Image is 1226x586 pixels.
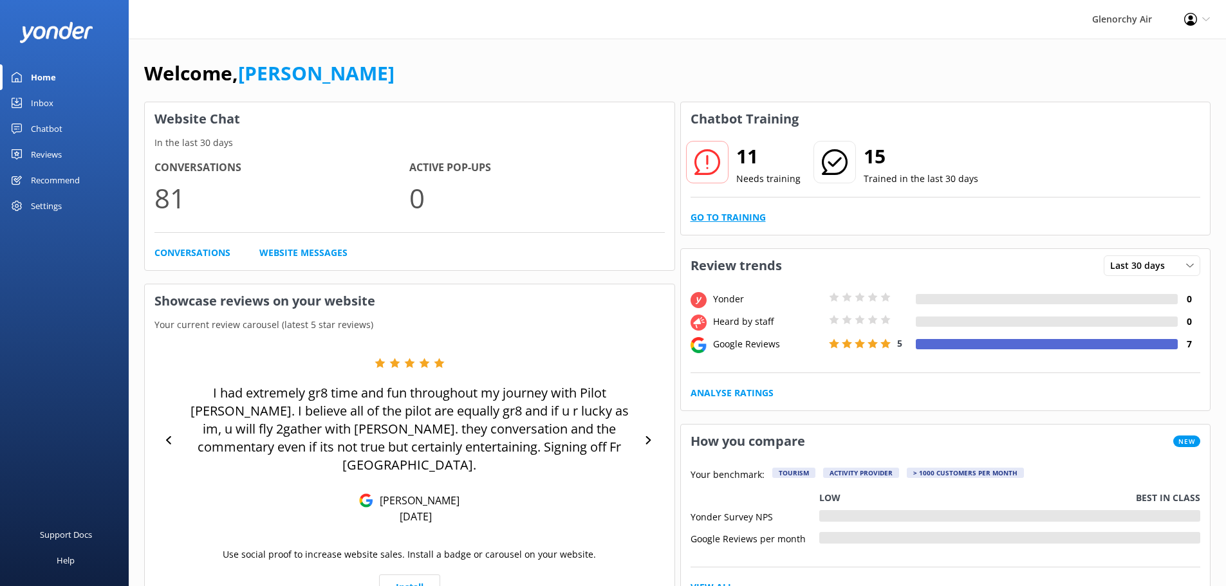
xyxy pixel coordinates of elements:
h4: Conversations [154,160,409,176]
p: Low [819,491,841,505]
div: Google Reviews [710,337,826,351]
h3: How you compare [681,425,815,458]
p: Trained in the last 30 days [864,172,978,186]
p: [PERSON_NAME] [373,493,460,508]
p: In the last 30 days [145,136,674,150]
p: 81 [154,176,409,219]
a: Go to Training [691,210,766,224]
div: Activity Provider [823,468,899,478]
span: Last 30 days [1110,259,1173,273]
div: Reviews [31,142,62,167]
h4: 0 [1178,315,1200,329]
a: Analyse Ratings [691,386,774,400]
h3: Showcase reviews on your website [145,284,674,318]
h4: Active Pop-ups [409,160,664,176]
div: Support Docs [40,522,92,547]
h4: 7 [1178,337,1200,351]
img: Google Reviews [359,493,373,508]
div: Settings [31,193,62,219]
p: [DATE] [400,509,432,524]
a: Conversations [154,246,230,260]
h3: Website Chat [145,102,674,136]
p: Use social proof to increase website sales. Install a badge or carousel on your website. [223,547,596,562]
div: Help [57,547,75,573]
div: Chatbot [31,116,62,142]
div: Recommend [31,167,80,193]
span: New [1173,435,1200,447]
h4: 0 [1178,292,1200,306]
div: Google Reviews per month [691,532,819,544]
a: [PERSON_NAME] [238,60,395,86]
div: Home [31,64,56,90]
div: Heard by staff [710,315,826,329]
h2: 11 [736,141,801,172]
img: yonder-white-logo.png [19,22,93,43]
div: Yonder [710,292,826,306]
h3: Chatbot Training [681,102,808,136]
h2: 15 [864,141,978,172]
h1: Welcome, [144,58,395,89]
div: Yonder Survey NPS [691,510,819,522]
p: Your current review carousel (latest 5 star reviews) [145,318,674,332]
div: > 1000 customers per month [907,468,1024,478]
p: 0 [409,176,664,219]
h3: Review trends [681,249,792,282]
p: I had extremely gr8 time and fun throughout my journey with Pilot [PERSON_NAME]. I believe all of... [180,384,639,474]
a: Website Messages [259,246,348,260]
p: Best in class [1136,491,1200,505]
span: 5 [897,337,902,349]
div: Tourism [772,468,815,478]
p: Your benchmark: [691,468,765,483]
p: Needs training [736,172,801,186]
div: Inbox [31,90,53,116]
